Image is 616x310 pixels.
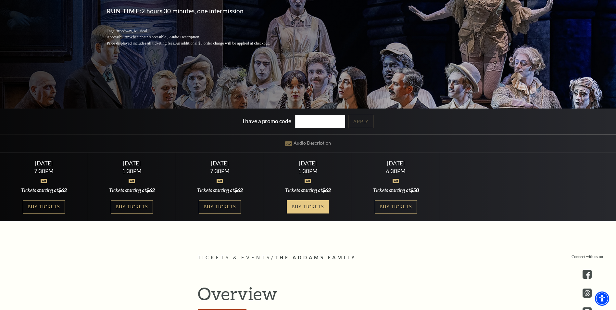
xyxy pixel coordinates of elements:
[111,200,153,213] a: Buy Tickets
[572,254,603,260] p: Connect with us on
[107,28,285,34] p: Tags:
[175,41,270,45] span: An additional $5 order charge will be applied at checkout.
[184,168,256,174] div: 7:30PM
[272,168,344,174] div: 1:30PM
[243,117,291,124] label: I have a promo code
[107,7,142,15] span: Run Time:
[360,168,432,174] div: 6:30PM
[198,283,419,310] h2: Overview
[96,168,168,174] div: 1:30PM
[275,255,357,260] span: The Addams Family
[58,187,67,193] span: $62
[272,160,344,167] div: [DATE]
[107,34,285,40] p: Accessibility:
[322,187,331,193] span: $62
[199,200,241,213] a: Buy Tickets
[198,254,419,262] p: /
[146,187,155,193] span: $62
[375,200,417,213] a: Buy Tickets
[184,187,256,194] div: Tickets starting at
[360,160,432,167] div: [DATE]
[23,200,65,213] a: Buy Tickets
[595,291,609,306] div: Accessibility Menu
[410,187,419,193] span: $50
[107,6,285,16] p: 2 hours 30 minutes, one intermission
[360,187,432,194] div: Tickets starting at
[115,29,147,33] span: Broadway, Musical
[583,289,592,298] a: threads.com - open in a new tab
[287,200,329,213] a: Buy Tickets
[107,40,285,46] p: Price displayed includes all ticketing fees.
[184,160,256,167] div: [DATE]
[129,35,199,39] span: Wheelchair Accessible , Audio Description
[8,168,80,174] div: 7:30PM
[583,270,592,279] a: facebook - open in a new tab
[96,160,168,167] div: [DATE]
[234,187,243,193] span: $62
[96,187,168,194] div: Tickets starting at
[8,160,80,167] div: [DATE]
[8,187,80,194] div: Tickets starting at
[198,255,271,260] span: Tickets & Events
[272,187,344,194] div: Tickets starting at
